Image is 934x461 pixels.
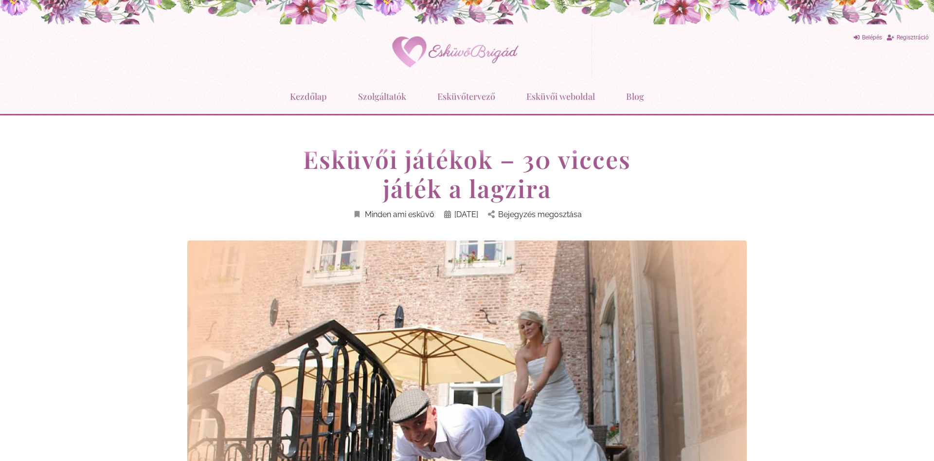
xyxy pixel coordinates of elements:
[854,31,882,44] a: Belépés
[862,34,882,41] span: Belépés
[282,145,652,203] h1: Esküvői játékok – 30 vicces játék a lagzira
[526,84,595,109] a: Esküvői weboldal
[5,84,929,109] nav: Menu
[358,84,406,109] a: Szolgáltatók
[897,34,929,41] span: Regisztráció
[290,84,327,109] a: Kezdőlap
[353,208,434,221] a: Minden ami esküvő
[887,31,929,44] a: Regisztráció
[626,84,644,109] a: Blog
[488,208,582,221] a: Bejegyzés megosztása
[437,84,495,109] a: Esküvőtervező
[454,208,478,221] span: [DATE]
